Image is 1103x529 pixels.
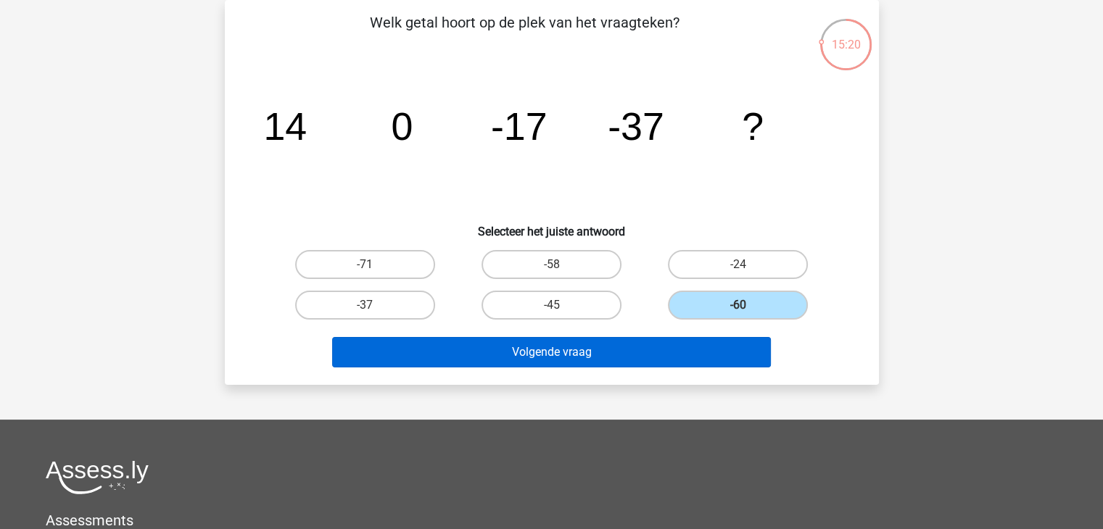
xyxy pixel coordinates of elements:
[46,512,1057,529] h5: Assessments
[332,337,771,367] button: Volgende vraag
[391,104,413,148] tspan: 0
[295,250,435,279] label: -71
[248,12,801,55] p: Welk getal hoort op de plek van het vraagteken?
[295,291,435,320] label: -37
[608,104,664,148] tspan: -37
[46,460,149,494] img: Assessly logo
[668,250,808,279] label: -24
[490,104,547,148] tspan: -17
[482,291,621,320] label: -45
[263,104,307,148] tspan: 14
[819,17,873,54] div: 15:20
[668,291,808,320] label: -60
[482,250,621,279] label: -58
[248,213,856,238] h6: Selecteer het juiste antwoord
[742,104,764,148] tspan: ?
